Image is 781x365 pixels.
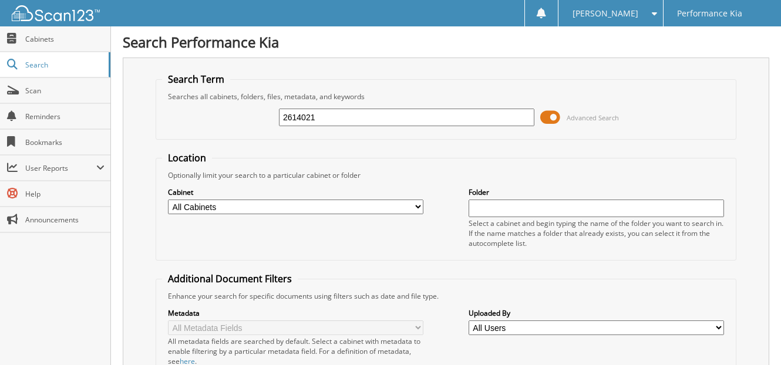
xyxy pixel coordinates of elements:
label: Folder [469,187,724,197]
span: Help [25,189,105,199]
span: Cabinets [25,34,105,44]
span: [PERSON_NAME] [573,10,638,17]
h1: Search Performance Kia [123,32,769,52]
span: Reminders [25,111,105,121]
span: Performance Kia [677,10,742,17]
span: User Reports [25,163,96,173]
span: Announcements [25,215,105,225]
legend: Additional Document Filters [162,272,298,285]
span: Scan [25,86,105,96]
div: Optionally limit your search to a particular cabinet or folder [162,170,730,180]
legend: Search Term [162,73,230,86]
label: Cabinet [168,187,423,197]
legend: Location [162,151,212,164]
div: Enhance your search for specific documents using filters such as date and file type. [162,291,730,301]
img: scan123-logo-white.svg [12,5,100,21]
div: Searches all cabinets, folders, files, metadata, and keywords [162,92,730,102]
div: Select a cabinet and begin typing the name of the folder you want to search in. If the name match... [469,218,724,248]
span: Advanced Search [567,113,619,122]
span: Bookmarks [25,137,105,147]
span: Search [25,60,103,70]
label: Metadata [168,308,423,318]
label: Uploaded By [469,308,724,318]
